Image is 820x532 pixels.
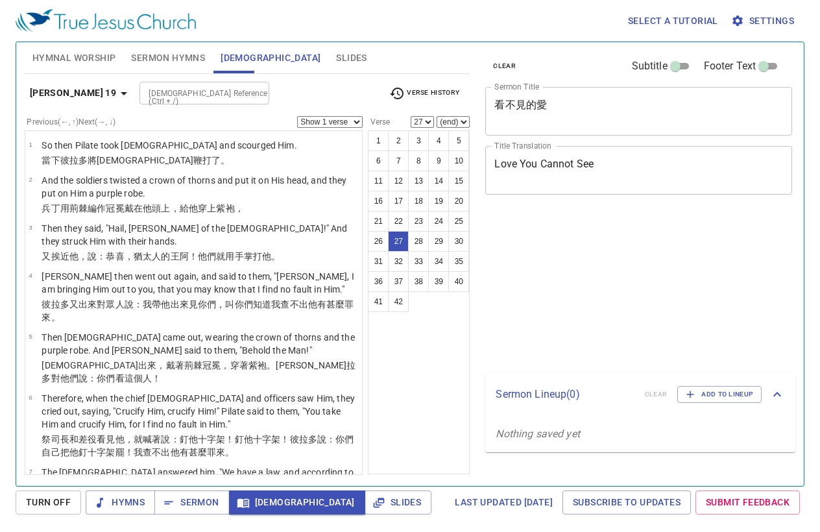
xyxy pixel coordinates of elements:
wg3146: 了。 [211,155,230,165]
p: The [DEMOGRAPHIC_DATA] answered him, "We have a law, and according to our law He ought to die, be... [42,466,358,505]
button: 30 [448,231,469,252]
button: 42 [388,291,409,312]
button: 35 [448,251,469,272]
wg3004: ：恭喜 [97,251,280,261]
button: 27 [388,231,409,252]
wg2905: 說 [42,434,354,457]
button: 32 [388,251,409,272]
p: 當下 [42,154,296,167]
div: Sermon Lineup(0)clearAdd to Lineup [485,373,795,416]
button: Add to Lineup [677,386,762,403]
button: 37 [388,271,409,292]
wg2532: 用手掌 [225,251,280,261]
button: 41 [368,291,389,312]
wg935: 阿！他們就 [180,251,281,261]
wg4091: 將 [88,155,230,165]
button: 16 [368,191,389,212]
button: 18 [408,191,429,212]
button: 26 [368,231,389,252]
wg2532: 挨近他，說 [51,251,281,261]
wg4016: 紫 [216,203,243,213]
span: Last updated [DATE] [455,494,553,511]
wg4120: 冠冕 [106,203,243,213]
wg846: 有甚麼罪 [180,447,235,457]
wg1492: 他 [42,434,354,457]
span: Select a tutorial [628,13,718,29]
span: 6 [29,394,32,401]
wg444: ！ [152,373,161,383]
button: 5 [448,130,469,151]
button: 12 [388,171,409,191]
span: Subscribe to Updates [573,494,681,511]
span: Hymnal Worship [32,50,116,66]
wg3825: 出來 [42,299,354,322]
button: 9 [428,151,449,171]
wg1854: 對眾人說 [42,299,354,322]
i: Nothing saved yet [496,428,580,440]
button: 31 [368,251,389,272]
span: clear [493,60,516,72]
wg5463: ，猶太人 [125,251,281,261]
button: 11 [368,171,389,191]
span: Submit Feedback [706,494,790,511]
a: Submit Feedback [695,490,800,514]
p: Then they said, "Hail, [PERSON_NAME] of the [DEMOGRAPHIC_DATA]!" And they struck Him with their h... [42,222,358,248]
button: 15 [448,171,469,191]
wg2532: 差役 [42,434,354,457]
wg2147: 不 [152,447,234,457]
wg5409: 荊棘 [42,360,356,383]
span: Verse History [389,86,459,101]
span: 3 [29,224,32,231]
button: Select a tutorial [623,9,723,33]
wg846: 說 [78,373,161,383]
span: Slides [336,50,367,66]
wg2983: 他 [69,447,235,457]
p: Therefore, when the chief [DEMOGRAPHIC_DATA] and officers saw Him, they cried out, saying, "Cruci... [42,392,358,431]
button: 8 [408,151,429,171]
wg2007: 他 [143,203,244,213]
textarea: Love You Cannot See [494,158,783,182]
span: 4 [29,272,32,279]
wg4210: 袍 [226,203,244,213]
wg3004: ：釘他十字架 [42,434,354,457]
wg1854: ，戴著 [42,360,356,383]
label: Previous (←, ↑) Next (→, ↓) [27,118,115,126]
button: Turn Off [16,490,81,514]
img: True Jesus Church [16,9,196,32]
wg1325: 他 [262,251,280,261]
wg2453: 的王 [161,251,280,261]
button: Settings [729,9,799,33]
button: 2 [388,130,409,151]
button: clear [485,58,524,74]
button: 24 [428,211,449,232]
wg3756: 出他 [161,447,234,457]
button: 10 [448,151,469,171]
wg4717: 罷！我 [115,447,235,457]
span: Hymns [96,494,145,511]
p: And the soldiers twisted a crown of thorns and put it on His head, and they put on Him a purple r... [42,174,358,200]
span: Settings [734,13,794,29]
wg846: 頭上 [152,203,244,213]
wg4091: 又 [42,299,354,322]
button: 36 [368,271,389,292]
button: [PERSON_NAME] 19 [25,81,137,105]
button: 14 [428,171,449,191]
span: Sermon [165,494,219,511]
button: 13 [408,171,429,191]
button: 40 [448,271,469,292]
wg1537: 荊棘 [69,203,244,213]
wg4735: 戴在 [125,203,244,213]
p: Then [DEMOGRAPHIC_DATA] came out, wearing the crown of thorns and the purple robe. And [PERSON_NA... [42,331,358,357]
wg846: 穿上 [198,203,244,213]
wg846: 。 [271,251,280,261]
span: Footer Text [704,58,756,74]
wg846: 釘十字架 [78,447,235,457]
button: 25 [448,211,469,232]
span: 5 [29,333,32,340]
button: 23 [408,211,429,232]
button: 20 [448,191,469,212]
wg846: ，就喊著 [42,434,354,457]
span: Subtitle [632,58,668,74]
wg1854: 見你們 [42,299,354,322]
wg173: 編作 [88,203,244,213]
